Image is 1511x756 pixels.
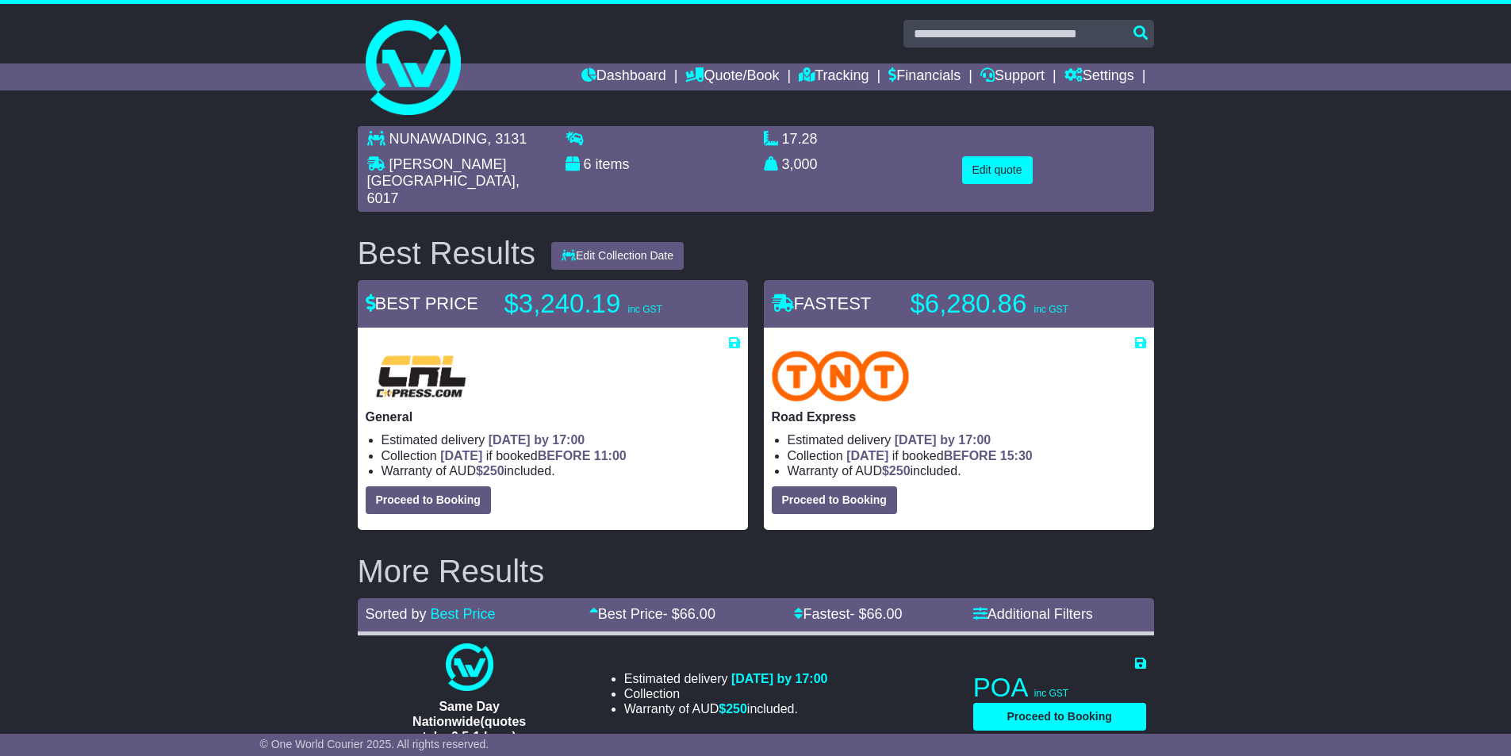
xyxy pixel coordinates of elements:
li: Collection [382,448,740,463]
span: - $ [663,606,715,622]
a: Tracking [799,63,869,90]
a: Additional Filters [973,606,1093,622]
p: $3,240.19 [504,288,703,320]
span: [DATE] by 17:00 [895,433,991,447]
a: Quote/Book [685,63,779,90]
span: 17.28 [782,131,818,147]
span: 250 [889,464,911,478]
p: General [366,409,740,424]
span: 11:00 [594,449,627,462]
a: Best Price [431,606,496,622]
span: $ [882,464,911,478]
span: 6 [584,156,592,172]
span: if booked [846,449,1032,462]
span: © One World Courier 2025. All rights reserved. [260,738,489,750]
li: Warranty of AUD included. [624,701,828,716]
span: [PERSON_NAME][GEOGRAPHIC_DATA] [367,156,516,190]
li: Warranty of AUD included. [382,463,740,478]
span: , 6017 [367,173,520,206]
p: POA [973,672,1146,704]
div: Best Results [350,236,544,271]
p: Road Express [772,409,1146,424]
li: Estimated delivery [624,671,828,686]
li: Collection [624,686,828,701]
button: Edit Collection Date [551,242,684,270]
span: BEST PRICE [366,294,478,313]
span: items [596,156,630,172]
p: $6,280.86 [911,288,1109,320]
span: $ [719,702,747,716]
img: CRL: General [366,351,477,401]
button: Proceed to Booking [366,486,491,514]
span: [DATE] by 17:00 [731,672,828,685]
a: Best Price- $66.00 [589,606,715,622]
span: BEFORE [538,449,591,462]
span: Same Day Nationwide(quotes take 0.5-1 hour) [412,700,526,743]
a: Dashboard [581,63,666,90]
a: Support [980,63,1045,90]
span: - $ [849,606,902,622]
li: Estimated delivery [382,432,740,447]
li: Collection [788,448,1146,463]
button: Proceed to Booking [772,486,897,514]
h2: More Results [358,554,1154,589]
span: [DATE] [846,449,888,462]
li: Estimated delivery [788,432,1146,447]
span: NUNAWADING [389,131,488,147]
img: One World Courier: Same Day Nationwide(quotes take 0.5-1 hour) [446,643,493,691]
li: Warranty of AUD included. [788,463,1146,478]
span: inc GST [1034,304,1068,315]
span: 250 [483,464,504,478]
span: 66.00 [680,606,715,622]
a: Financials [888,63,961,90]
span: inc GST [627,304,662,315]
span: 66.00 [866,606,902,622]
a: Settings [1064,63,1134,90]
span: FASTEST [772,294,872,313]
span: , 3131 [487,131,527,147]
span: 250 [726,702,747,716]
button: Proceed to Booking [973,703,1146,731]
span: 15:30 [1000,449,1033,462]
span: $ [476,464,504,478]
img: TNT Domestic: Road Express [772,351,910,401]
span: [DATE] by 17:00 [489,433,585,447]
span: Sorted by [366,606,427,622]
a: Fastest- $66.00 [794,606,902,622]
span: [DATE] [440,449,482,462]
button: Edit quote [962,156,1033,184]
span: BEFORE [944,449,997,462]
span: inc GST [1034,688,1068,699]
span: if booked [440,449,626,462]
span: 3,000 [782,156,818,172]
